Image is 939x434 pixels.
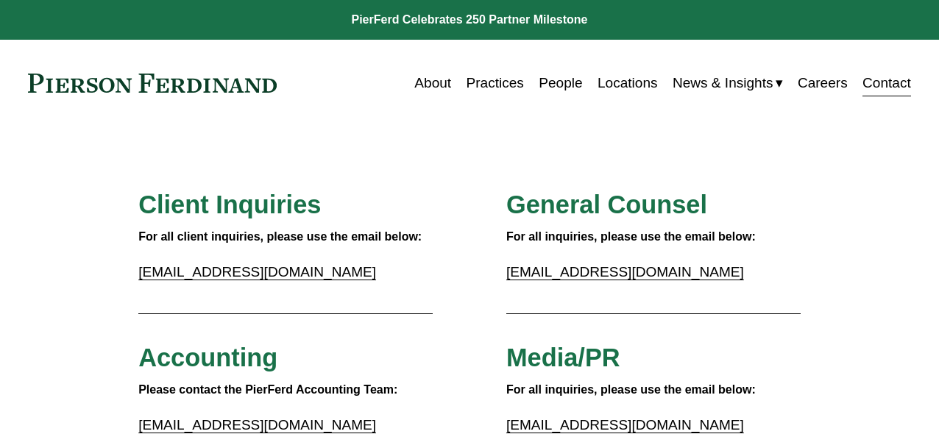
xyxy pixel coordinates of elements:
a: People [539,69,582,97]
a: [EMAIL_ADDRESS][DOMAIN_NAME] [506,264,744,280]
span: Accounting [138,344,277,371]
a: [EMAIL_ADDRESS][DOMAIN_NAME] [138,417,376,433]
a: About [414,69,451,97]
a: Careers [798,69,848,97]
a: [EMAIL_ADDRESS][DOMAIN_NAME] [506,417,744,433]
a: Contact [862,69,911,97]
strong: Please contact the PierFerd Accounting Team: [138,383,397,396]
span: News & Insights [673,71,773,96]
span: General Counsel [506,191,707,218]
a: Practices [467,69,524,97]
strong: For all client inquiries, please use the email below: [138,230,422,243]
a: folder dropdown [673,69,783,97]
span: Media/PR [506,344,620,371]
strong: For all inquiries, please use the email below: [506,230,756,243]
span: Client Inquiries [138,191,321,218]
a: [EMAIL_ADDRESS][DOMAIN_NAME] [138,264,376,280]
a: Locations [598,69,658,97]
strong: For all inquiries, please use the email below: [506,383,756,396]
